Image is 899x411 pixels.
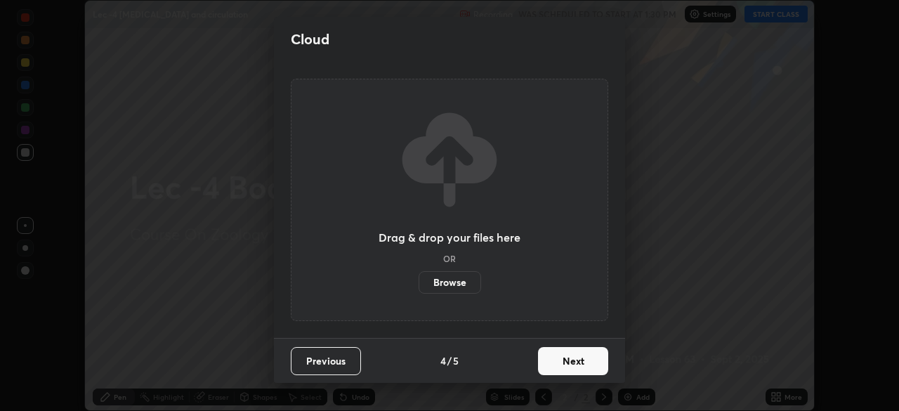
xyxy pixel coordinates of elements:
[453,353,459,368] h4: 5
[447,353,452,368] h4: /
[291,30,329,48] h2: Cloud
[440,353,446,368] h4: 4
[443,254,456,263] h5: OR
[379,232,520,243] h3: Drag & drop your files here
[291,347,361,375] button: Previous
[538,347,608,375] button: Next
